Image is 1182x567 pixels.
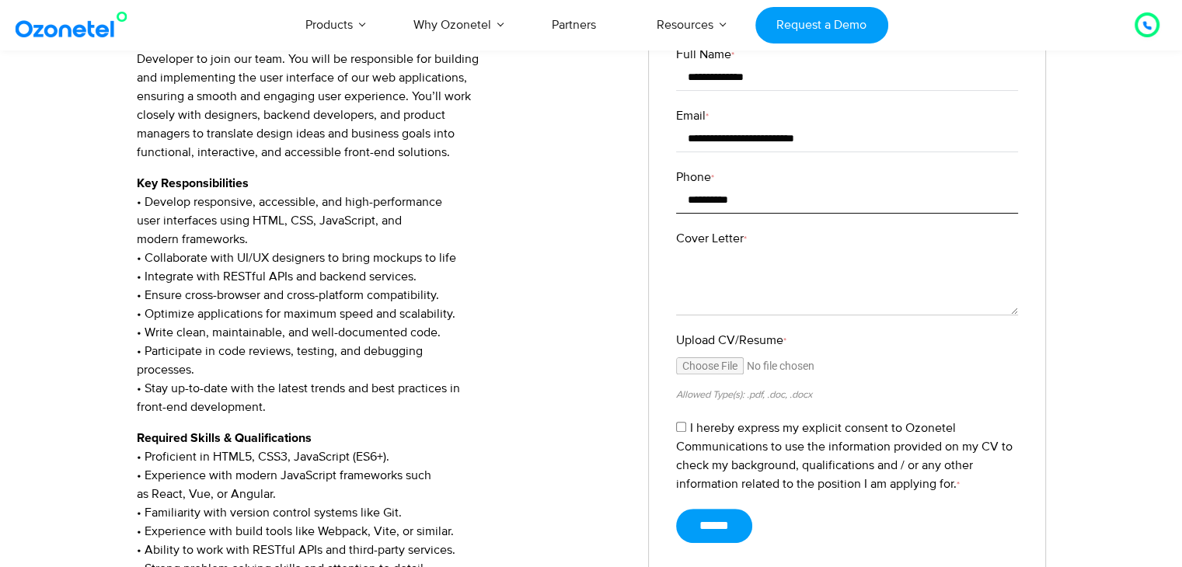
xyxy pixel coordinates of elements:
a: Request a Demo [755,7,888,43]
small: Allowed Type(s): .pdf, .doc, .docx [676,388,812,401]
label: Upload CV/Resume [676,331,1018,350]
p: • Develop responsive, accessible, and high-performance user interfaces using HTML, CSS, JavaScrip... [137,174,626,416]
label: I hereby express my explicit consent to Ozonetel Communications to use the information provided o... [676,420,1013,492]
label: Full Name [676,45,1018,64]
p: We are looking for a skilled and passionate Front-End Developer to join our team. You will be res... [137,12,626,162]
label: Email [676,106,1018,125]
label: Phone [676,168,1018,186]
strong: Required Skills & Qualifications [137,432,312,444]
strong: Key Responsibilities [137,177,249,190]
label: Cover Letter [676,229,1018,248]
